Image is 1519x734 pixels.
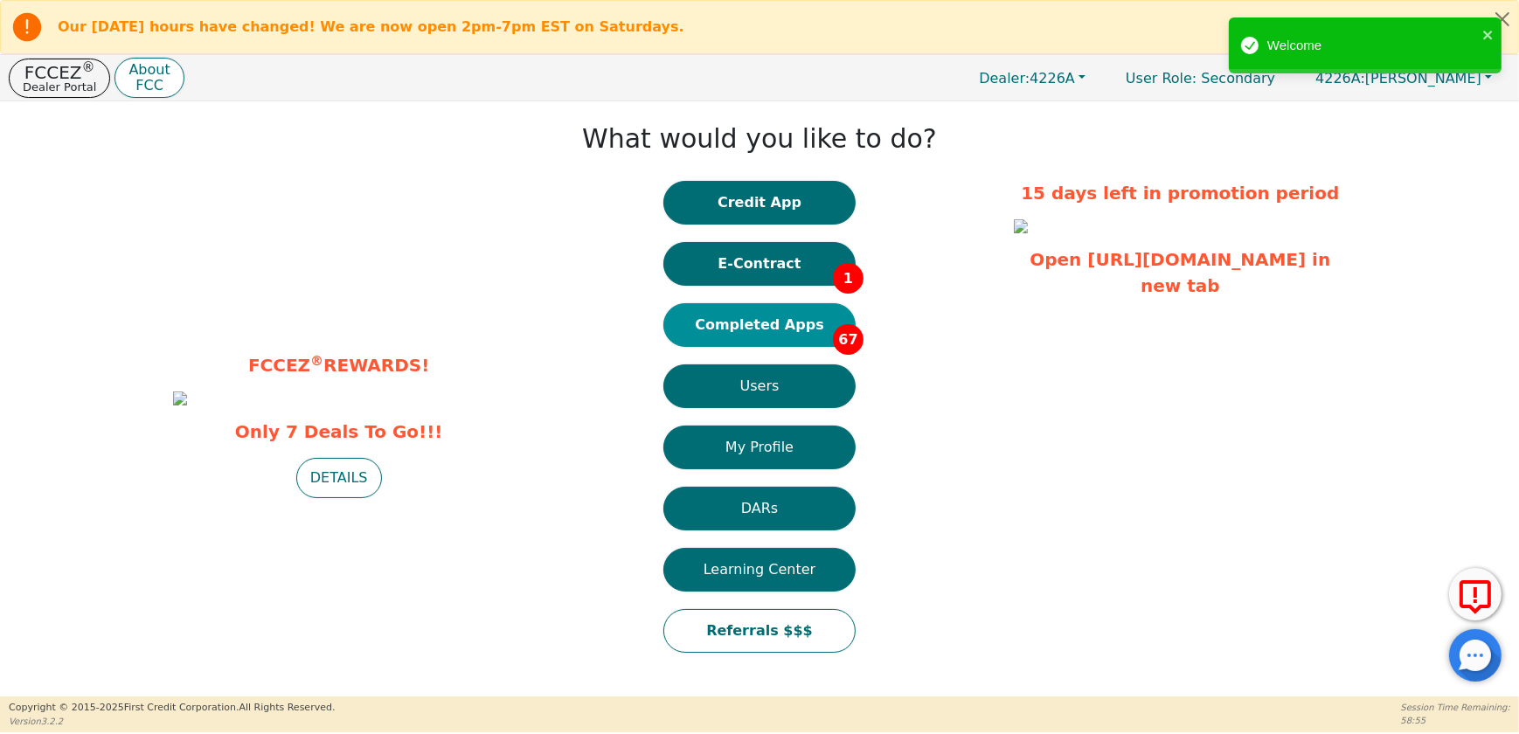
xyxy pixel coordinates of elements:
p: Dealer Portal [23,81,96,93]
button: E-Contract1 [663,242,856,286]
a: Open [URL][DOMAIN_NAME] in new tab [1030,249,1330,296]
div: Welcome [1267,36,1477,56]
p: Version 3.2.2 [9,715,335,728]
button: AboutFCC [114,58,184,99]
button: Referrals $$$ [663,609,856,653]
button: My Profile [663,426,856,469]
p: Secondary [1108,61,1293,95]
b: Our [DATE] hours have changed! We are now open 2pm-7pm EST on Saturdays. [58,18,684,35]
button: Learning Center [663,548,856,592]
button: Report Error to FCC [1449,568,1502,620]
span: Only 7 Deals To Go!!! [173,419,505,445]
button: Users [663,364,856,408]
p: FCCEZ [23,64,96,81]
a: User Role: Secondary [1108,61,1293,95]
p: FCCEZ REWARDS! [173,352,505,378]
p: FCC [128,79,170,93]
img: c6a8ba2d-0660-4924-8502-e499e0b1a625 [173,391,187,405]
span: [PERSON_NAME] [1315,70,1481,87]
button: DETAILS [296,458,382,498]
button: Close alert [1487,1,1518,37]
span: All Rights Reserved. [239,702,335,713]
h1: What would you like to do? [582,123,937,155]
p: About [128,63,170,77]
button: Dealer:4226A [961,65,1104,92]
button: FCCEZ®Dealer Portal [9,59,110,98]
img: 103e605e-07ca-40c6-9ad8-9568c1c6b965 [1014,219,1028,233]
p: 58:55 [1401,714,1510,727]
span: User Role : [1126,70,1196,87]
button: Credit App [663,181,856,225]
span: 4226A: [1315,70,1365,87]
button: DARs [663,487,856,530]
span: Dealer: [979,70,1030,87]
span: 4226A [979,70,1075,87]
p: Copyright © 2015- 2025 First Credit Corporation. [9,701,335,716]
sup: ® [82,59,95,75]
span: 1 [833,263,864,294]
button: close [1482,24,1495,45]
p: 15 days left in promotion period [1014,180,1346,206]
sup: ® [310,353,323,369]
span: 67 [833,324,864,355]
button: Completed Apps67 [663,303,856,347]
p: Session Time Remaining: [1401,701,1510,714]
